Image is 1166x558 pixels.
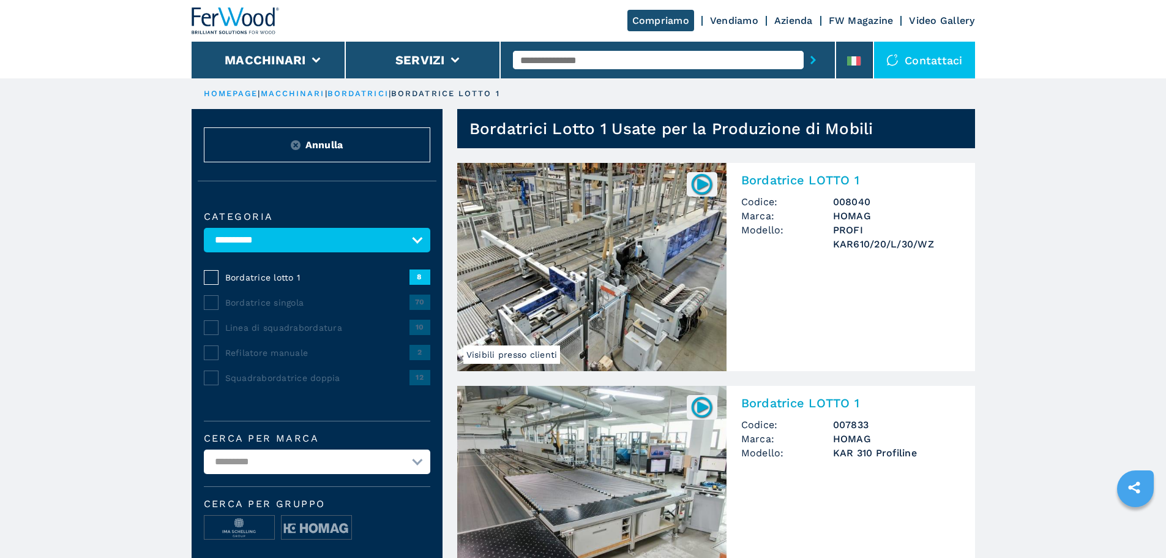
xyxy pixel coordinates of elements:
[409,370,430,385] span: 12
[690,395,714,419] img: 007833
[833,432,960,446] h3: HOMAG
[463,345,561,364] span: Visibili presso clienti
[395,53,445,67] button: Servizi
[741,446,833,460] span: Modello:
[741,223,833,251] span: Modello:
[204,516,274,540] img: image
[389,89,391,98] span: |
[261,89,325,98] a: macchinari
[833,418,960,432] h3: 007833
[409,345,430,360] span: 2
[225,322,409,334] span: Linea di squadrabordatura
[457,163,975,371] a: Bordatrice LOTTO 1 HOMAG PROFI KAR610/20/L/30/WZVisibili presso clienti008040Bordatrice LOTTO 1Co...
[741,432,833,446] span: Marca:
[291,140,301,150] img: Reset
[225,296,409,309] span: Bordatrice singola
[829,15,894,26] a: FW Magazine
[741,173,960,187] h2: Bordatrice LOTTO 1
[409,295,430,309] span: 70
[282,516,351,540] img: image
[225,53,306,67] button: Macchinari
[833,195,960,209] h3: 008040
[741,418,833,432] span: Codice:
[225,347,409,359] span: Refilatore manuale
[741,396,960,410] h2: Bordatrice LOTTO 1
[457,163,727,371] img: Bordatrice LOTTO 1 HOMAG PROFI KAR610/20/L/30/WZ
[627,10,694,31] a: Compriamo
[741,209,833,223] span: Marca:
[204,89,258,98] a: HOMEPAGE
[1119,472,1149,503] a: sharethis
[710,15,758,26] a: Vendiamo
[690,172,714,196] img: 008040
[886,54,899,66] img: Contattaci
[192,7,280,34] img: Ferwood
[409,270,430,284] span: 8
[204,499,430,509] span: Cerca per Gruppo
[833,209,960,223] h3: HOMAG
[774,15,813,26] a: Azienda
[258,89,260,98] span: |
[741,195,833,209] span: Codice:
[469,119,873,138] h1: Bordatrici Lotto 1 Usate per la Produzione di Mobili
[305,138,343,152] span: Annulla
[225,271,409,284] span: Bordatrice lotto 1
[874,42,975,78] div: Contattaci
[325,89,327,98] span: |
[204,212,430,222] label: Categoria
[833,223,960,251] h3: PROFI KAR610/20/L/30/WZ
[909,15,974,26] a: Video Gallery
[225,372,409,384] span: Squadrabordatrice doppia
[204,127,430,162] button: ResetAnnulla
[327,89,389,98] a: bordatrici
[391,88,500,99] p: bordatrice lotto 1
[804,46,823,74] button: submit-button
[833,446,960,460] h3: KAR 310 Profiline
[409,320,430,334] span: 10
[204,434,430,443] label: Cerca per marca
